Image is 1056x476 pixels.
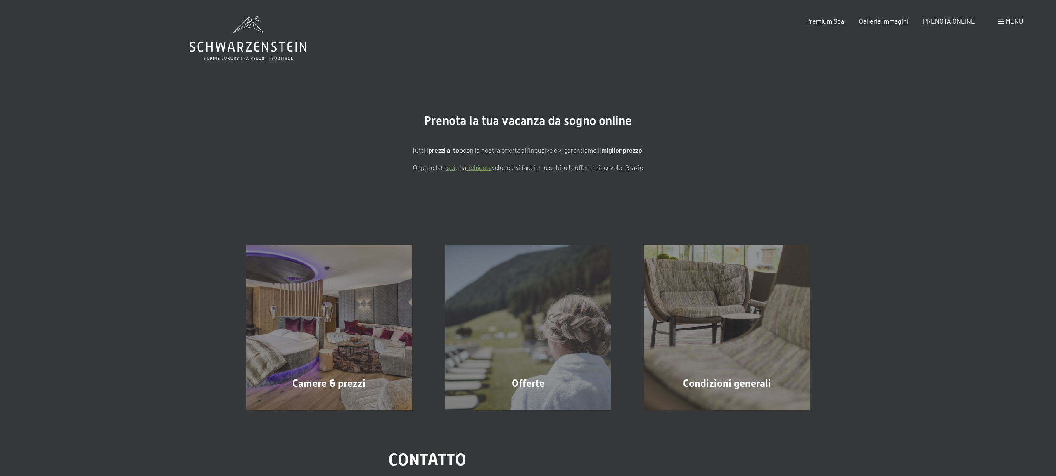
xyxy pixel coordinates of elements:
[859,17,909,25] a: Galleria immagini
[446,163,456,171] a: quì
[601,146,642,154] strong: miglior prezzo
[428,146,463,154] strong: prezzi al top
[923,17,975,25] a: PRENOTA ONLINE
[389,450,466,469] span: Contatto
[683,377,771,389] span: Condizioni generali
[466,163,492,171] a: richiesta
[230,245,429,410] a: Vacanze in Trentino Alto Adige all'Hotel Schwarzenstein Camere & prezzi
[627,245,826,410] a: Vacanze in Trentino Alto Adige all'Hotel Schwarzenstein Condizioni generali
[512,377,545,389] span: Offerte
[322,162,735,173] p: Oppure fate una veloce e vi facciamo subito la offerta piacevole. Grazie
[322,145,735,156] p: Tutti i con la nostra offerta all'incusive e vi garantiamo il !
[424,113,632,128] span: Prenota la tua vacanza da sogno online
[292,377,365,389] span: Camere & prezzi
[429,245,628,410] a: Vacanze in Trentino Alto Adige all'Hotel Schwarzenstein Offerte
[806,17,844,25] a: Premium Spa
[1006,17,1023,25] span: Menu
